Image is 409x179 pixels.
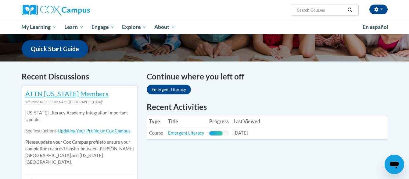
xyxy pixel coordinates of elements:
[154,23,175,31] span: About
[359,21,392,33] a: En español
[64,23,84,31] span: Learn
[22,71,138,82] h4: Recent Discussions
[60,20,88,34] a: Learn
[369,5,388,14] button: Account Settings
[88,20,118,34] a: Engage
[234,130,248,135] span: [DATE]
[345,6,354,14] button: Search
[209,131,223,135] div: Progress, %
[147,71,388,82] h4: Continue where you left off
[25,110,134,123] p: [US_STATE] Literacy Academy Integration Important Update
[22,5,90,16] img: Cox Campus
[147,101,388,112] h1: Recent Activities
[25,105,134,170] div: Please to ensure your completion records transfer between [PERSON_NAME][GEOGRAPHIC_DATA] and [US_...
[363,24,388,30] span: En español
[168,130,204,135] a: Emergent Literacy
[21,23,56,31] span: My Learning
[58,128,130,133] a: Updating Your Profile on Cox Campus
[118,20,150,34] a: Explore
[18,20,61,34] a: My Learning
[91,23,114,31] span: Engage
[166,115,207,128] th: Title
[207,115,231,128] th: Progress
[25,99,134,105] div: Welcome to [PERSON_NAME][GEOGRAPHIC_DATA]!
[25,89,109,98] a: ATTN [US_STATE] Members
[147,115,166,128] th: Type
[147,85,191,94] a: Emergent Literacy
[231,115,263,128] th: Last Viewed
[296,6,345,14] input: Search Courses
[25,128,134,134] p: See instructions:
[38,139,102,145] b: update your Cox Campus profile
[22,5,138,16] a: Cox Campus
[150,20,179,34] a: About
[122,23,146,31] span: Explore
[13,20,397,34] div: Main menu
[22,40,88,58] a: Quick Start Guide
[385,155,404,174] iframe: Button to launch messaging window
[149,130,163,135] span: Course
